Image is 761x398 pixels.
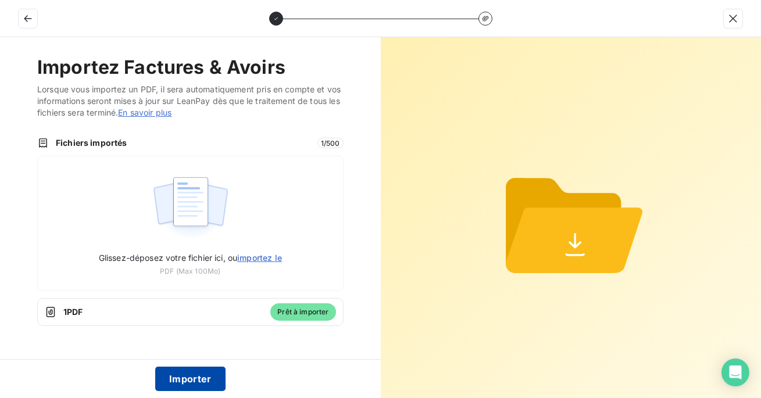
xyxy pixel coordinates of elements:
span: Fichiers importés [56,137,310,149]
button: Importer [155,367,226,391]
span: Prêt à importer [270,303,335,321]
h2: Importez Factures & Avoirs [37,56,344,79]
span: 1 PDF [63,306,263,318]
span: Glissez-déposez votre fichier ici, ou [99,253,282,263]
span: importez le [237,253,282,263]
img: illustration [152,170,229,245]
span: Lorsque vous importez un PDF, il sera automatiquement pris en compte et vos informations seront m... [37,84,344,119]
span: PDF (Max 100Mo) [160,266,220,277]
div: Open Intercom Messenger [721,358,749,386]
a: En savoir plus [118,107,172,117]
span: 1 / 500 [317,138,344,148]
